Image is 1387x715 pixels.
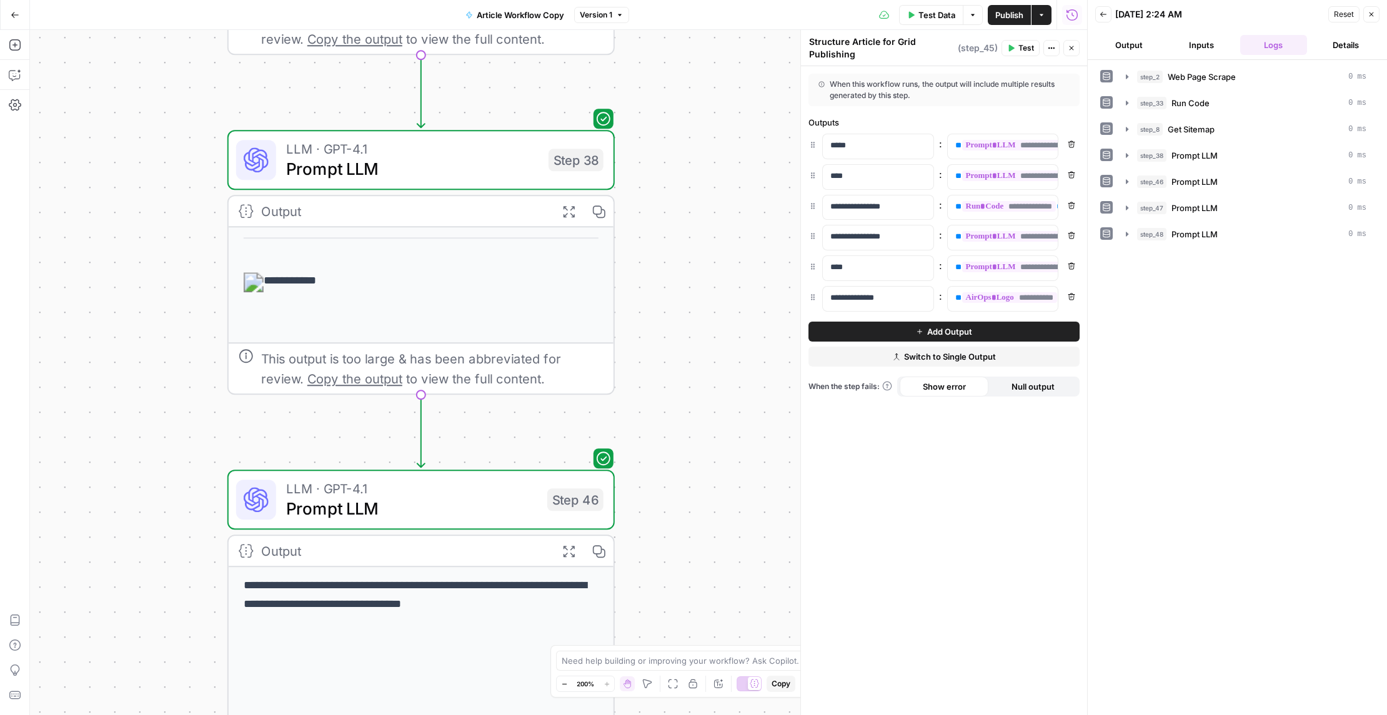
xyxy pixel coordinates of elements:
[1171,175,1218,188] span: Prompt LLM
[958,42,998,54] span: ( step_45 )
[1171,228,1218,240] span: Prompt LLM
[1002,40,1040,56] button: Test
[1118,119,1374,139] button: 0 ms
[1168,71,1236,83] span: Web Page Scrape
[227,130,615,395] div: LLM · GPT-4.1Prompt LLMStep 38Output**** **** *This output is too large & has been abbreviated fo...
[923,380,966,393] span: Show error
[1118,145,1374,165] button: 0 ms
[927,325,972,338] span: Add Output
[899,5,963,25] button: Test Data
[549,149,604,171] div: Step 38
[939,288,942,303] span: :
[988,377,1077,397] button: Null output
[1118,172,1374,192] button: 0 ms
[1012,380,1055,393] span: Null output
[767,676,795,692] button: Copy
[1118,198,1374,218] button: 0 ms
[809,36,955,61] textarea: Structure Article for Grid Publishing
[1328,6,1360,22] button: Reset
[1348,124,1366,135] span: 0 ms
[939,136,942,151] span: :
[1137,202,1166,214] span: step_47
[1137,228,1166,240] span: step_48
[307,371,402,386] span: Copy the output
[1095,35,1163,55] button: Output
[1348,229,1366,240] span: 0 ms
[458,5,572,25] button: Article Workflow Copy
[580,9,612,21] span: Version 1
[307,31,402,46] span: Copy the output
[286,478,537,498] span: LLM · GPT-4.1
[1334,9,1354,20] span: Reset
[417,54,425,128] g: Edge from step_8 to step_38
[477,9,564,21] span: Article Workflow Copy
[1137,97,1166,109] span: step_33
[1118,67,1374,87] button: 0 ms
[1137,71,1163,83] span: step_2
[261,348,604,388] div: This output is too large & has been abbreviated for review. to view the full content.
[1137,175,1166,188] span: step_46
[417,394,425,468] g: Edge from step_38 to step_46
[1168,123,1215,136] span: Get Sitemap
[1171,202,1218,214] span: Prompt LLM
[808,322,1080,342] button: Add Output
[995,9,1023,21] span: Publish
[818,79,1070,101] div: When this workflow runs, the output will include multiple results generated by this step.
[1018,42,1034,54] span: Test
[918,9,955,21] span: Test Data
[286,139,539,159] span: LLM · GPT-4.1
[939,227,942,242] span: :
[261,201,546,221] div: Output
[1348,202,1366,214] span: 0 ms
[1348,71,1366,82] span: 0 ms
[261,541,546,561] div: Output
[1137,123,1163,136] span: step_8
[1168,35,1235,55] button: Inputs
[808,347,1080,367] button: Switch to Single Output
[808,381,892,392] a: When the step fails:
[939,258,942,273] span: :
[988,5,1031,25] button: Publish
[1240,35,1308,55] button: Logs
[1348,150,1366,161] span: 0 ms
[286,156,539,181] span: Prompt LLM
[574,7,629,23] button: Version 1
[904,350,996,363] span: Switch to Single Output
[1171,149,1218,162] span: Prompt LLM
[1118,93,1374,113] button: 0 ms
[577,679,594,689] span: 200%
[1348,97,1366,109] span: 0 ms
[772,678,790,689] span: Copy
[1171,97,1210,109] span: Run Code
[808,116,1080,129] div: Outputs
[939,197,942,212] span: :
[1137,149,1166,162] span: step_38
[286,496,537,521] span: Prompt LLM
[939,167,942,182] span: :
[1118,224,1374,244] button: 0 ms
[1312,35,1380,55] button: Details
[1348,176,1366,187] span: 0 ms
[547,488,604,511] div: Step 46
[261,9,604,49] div: This output is too large & has been abbreviated for review. to view the full content.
